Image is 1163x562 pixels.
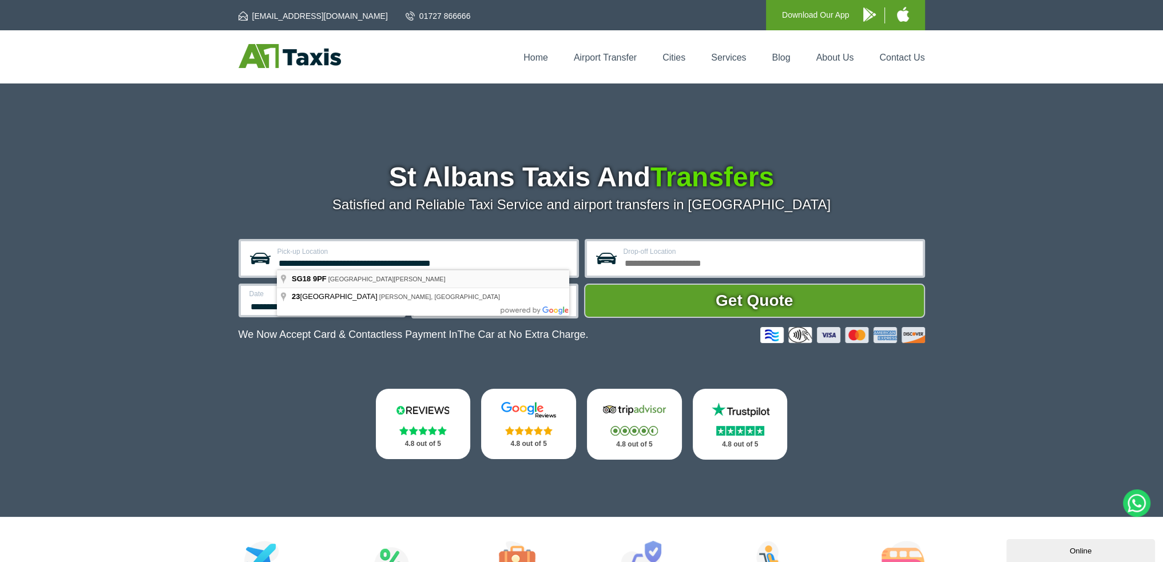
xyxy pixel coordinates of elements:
[1006,537,1157,562] iframe: chat widget
[379,293,500,300] span: [PERSON_NAME], [GEOGRAPHIC_DATA]
[494,401,563,418] img: Google
[328,276,446,282] span: [GEOGRAPHIC_DATA][PERSON_NAME]
[249,290,396,297] label: Date
[388,401,457,418] img: Reviews.io
[574,53,637,62] a: Airport Transfer
[292,274,327,283] span: SG18 9PF
[897,7,909,22] img: A1 Taxis iPhone App
[587,389,682,460] a: Tripadvisor Stars 4.8 out of 5
[388,437,458,451] p: 4.8 out of 5
[772,53,790,62] a: Blog
[457,329,588,340] span: The Car at No Extra Charge.
[711,53,746,62] a: Services
[239,44,341,68] img: A1 Taxis St Albans LTD
[610,426,658,436] img: Stars
[239,10,388,22] a: [EMAIL_ADDRESS][DOMAIN_NAME]
[376,389,471,459] a: Reviews.io Stars 4.8 out of 5
[277,248,570,255] label: Pick-up Location
[693,389,788,460] a: Trustpilot Stars 4.8 out of 5
[239,197,925,213] p: Satisfied and Reliable Taxi Service and airport transfers in [GEOGRAPHIC_DATA]
[879,53,924,62] a: Contact Us
[239,164,925,191] h1: St Albans Taxis And
[505,426,553,435] img: Stars
[600,401,669,418] img: Tripadvisor
[292,292,300,301] span: 23
[816,53,854,62] a: About Us
[239,329,589,341] p: We Now Accept Card & Contactless Payment In
[624,248,916,255] label: Drop-off Location
[706,401,775,418] img: Trustpilot
[705,437,775,452] p: 4.8 out of 5
[494,437,563,451] p: 4.8 out of 5
[292,292,379,301] span: [GEOGRAPHIC_DATA]
[584,284,925,318] button: Get Quote
[716,426,764,436] img: Stars
[863,7,876,22] img: A1 Taxis Android App
[481,389,576,459] a: Google Stars 4.8 out of 5
[760,327,925,343] img: Credit And Debit Cards
[406,10,471,22] a: 01727 866666
[600,437,669,452] p: 4.8 out of 5
[523,53,548,62] a: Home
[782,8,850,22] p: Download Our App
[650,162,774,192] span: Transfers
[662,53,685,62] a: Cities
[399,426,447,435] img: Stars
